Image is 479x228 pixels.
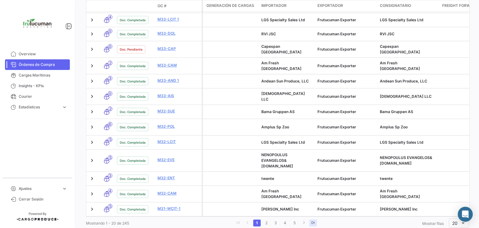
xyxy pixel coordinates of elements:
[317,176,356,181] span: Frutucuman Exporter
[120,176,146,181] span: Doc. Completada
[5,70,70,81] a: Cargas Marítimas
[261,189,302,199] span: Am Fresh North America
[19,72,67,78] span: Cargas Marítimas
[253,220,261,226] a: 1
[261,17,305,22] span: LGS Specialty Sales Ltd
[380,125,408,129] span: Amplus Sp Zoo
[108,15,112,19] span: 4
[244,220,251,226] a: go to previous page
[317,32,356,36] span: Frutucuman Exporter
[291,220,298,226] a: 5
[5,81,70,91] a: Insights - KPIs
[120,94,146,99] span: Doc. Completada
[108,44,112,49] span: 0
[380,17,423,22] span: LGS Specialty Sales Ltd
[380,109,413,114] span: Bama Gruppen AS
[157,108,199,114] a: M32-SUE
[120,140,146,145] span: Doc. Completada
[317,140,356,145] span: Frutucuman Exporter
[157,46,199,52] a: M33-CAP
[120,32,146,37] span: Doc. Completada
[99,3,114,8] datatable-header-cell: Modo de Transporte
[157,78,199,83] a: M33-AND 1
[89,17,95,23] a: Expand/Collapse Row
[19,104,59,110] span: Estadísticas
[108,137,112,142] span: 5
[261,125,289,129] span: Amplus Sp Zoo
[281,220,289,226] a: 4
[206,3,254,8] span: Generación de cargas
[19,94,67,99] span: Courier
[317,109,356,114] span: Frutucuman Exporter
[317,207,356,211] span: Frutucuman Exporter
[157,191,199,196] a: M32-CAM
[380,44,420,54] span: Capespan North America
[380,79,427,83] span: Andean Sun Produce, LLC
[19,83,67,89] span: Insights - KPIs
[89,206,95,212] a: Expand/Collapse Row
[261,91,305,102] span: AYBARUS LLC
[120,79,146,84] span: Doc. Completada
[380,155,432,166] span: NENOPOULUS EVANGELOS&CO.LTD
[380,94,432,99] span: AYBARUS LLC
[108,204,112,209] span: 5
[89,176,95,182] a: Expand/Collapse Row
[5,49,70,59] a: Overview
[89,63,95,69] a: Expand/Collapse Row
[422,221,444,226] span: Mostrar filas
[108,91,112,96] span: 0
[89,46,95,52] a: Expand/Collapse Row
[380,176,393,181] span: twente
[120,125,146,130] span: Doc. Completada
[89,93,95,100] a: Expand/Collapse Row
[89,31,95,37] a: Expand/Collapse Row
[62,104,67,110] span: expand_more
[157,139,199,145] a: M32-LCIT
[19,62,67,67] span: Órdenes de Compra
[317,125,356,129] span: Frutucuman Exporter
[22,7,53,39] img: logo+frutucuman+2.jpg
[377,0,440,12] datatable-header-cell: Consignatario
[5,59,70,70] a: Órdenes de Compra
[108,107,112,111] span: 2
[108,189,112,193] span: 4
[108,122,112,126] span: 6
[309,220,317,226] a: go to last page
[19,51,67,57] span: Overview
[120,207,146,212] span: Doc. Completada
[458,207,473,222] div: Abrir Intercom Messenger
[89,191,95,197] a: Expand/Collapse Row
[261,152,293,168] span: NENOPOULUS EVANGELOS&CO.LTD
[157,62,199,68] a: M33-CAM
[235,220,242,226] a: go to first page
[259,0,315,12] datatable-header-cell: Importador
[120,191,146,196] span: Doc. Completada
[157,17,199,22] a: M33-LCIT 1
[272,220,279,226] a: 3
[315,0,377,12] datatable-header-cell: Exportador
[261,32,276,36] span: RVI JSC
[157,206,199,211] a: M31-WCIT-1
[5,91,70,102] a: Courier
[300,220,307,226] a: go to next page
[19,196,67,202] span: Cerrar Sesión
[89,78,95,84] a: Expand/Collapse Row
[380,207,418,211] span: William H Kopke Jr Inc
[263,220,270,226] a: 2
[19,186,59,191] span: Ajustes
[120,17,146,22] span: Doc. Completada
[317,158,356,163] span: Frutucuman Exporter
[317,17,356,22] span: Frutucuman Exporter
[261,3,287,8] span: Importador
[157,157,199,163] a: M32-EVE
[452,221,457,226] span: 20
[108,173,112,178] span: 3
[317,63,356,68] span: Frutucuman Exporter
[261,79,309,83] span: Andean Sun Produce, LLC
[261,61,302,71] span: Am Fresh North America
[317,191,356,196] span: Frutucuman Exporter
[86,221,129,226] span: Mostrando 1 - 20 de 245
[317,79,356,83] span: Frutucuman Exporter
[120,63,146,68] span: Doc. Completada
[380,189,420,199] span: Am Fresh North America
